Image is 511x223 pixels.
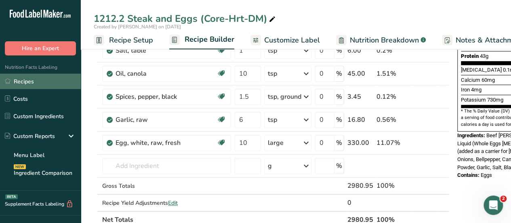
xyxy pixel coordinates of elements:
div: 2980.95 [347,181,373,191]
span: Created by [PERSON_NAME] on [DATE] [94,23,181,30]
input: Add Ingredient [102,158,231,174]
div: 11.07% [376,138,411,148]
a: Customize Label [250,31,320,49]
div: 1.51% [376,69,411,79]
div: 45.00 [347,69,373,79]
div: g [268,161,272,171]
div: BETA [5,194,18,199]
span: Contains: [457,172,479,178]
div: large [268,138,284,148]
iframe: Intercom live chat [484,195,503,215]
span: Potassium [461,97,486,103]
a: Nutrition Breakdown [336,31,426,49]
span: Edit [168,199,178,207]
div: Garlic, raw [116,115,217,125]
div: 0 [347,198,373,208]
span: Protein [461,53,479,59]
div: tsp, ground [268,92,301,102]
span: Recipe Builder [185,34,234,45]
div: Spices, pepper, black [116,92,217,102]
span: 730mg [487,97,503,103]
a: Recipe Builder [169,30,234,50]
div: Gross Totals [102,182,231,190]
span: Iron [461,87,470,93]
button: Hire an Expert [5,41,76,55]
div: tsp [268,115,277,125]
span: Calcium [461,77,480,83]
span: 2 [500,195,507,202]
div: 6.00 [347,46,373,55]
span: Customize Label [264,35,320,46]
div: Egg, white, raw, fresh [116,138,217,148]
div: 16.80 [347,115,373,125]
span: 60mg [482,77,495,83]
span: 4mg [471,87,482,93]
div: Recipe Yield Adjustments [102,199,231,207]
div: tsp [268,46,277,55]
span: Eggs [481,172,492,178]
div: 0.12% [376,92,411,102]
div: Oil, canola [116,69,217,79]
span: Nutrition Breakdown [350,35,419,46]
a: Recipe Setup [94,31,153,49]
span: Recipe Setup [109,35,153,46]
div: 330.00 [347,138,373,148]
div: Salt, table [116,46,217,55]
span: 43g [480,53,488,59]
div: 0.2% [376,46,411,55]
div: 1212.2 Steak and Eggs (Core-Hrt-DM) [94,11,277,26]
div: 0.56% [376,115,411,125]
span: [MEDICAL_DATA] [461,67,502,73]
div: 3.45 [347,92,373,102]
span: Ingredients: [457,132,485,138]
div: NEW [14,164,26,169]
div: Custom Reports [5,132,55,140]
div: 100% [376,181,411,191]
div: tsp [268,69,277,79]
